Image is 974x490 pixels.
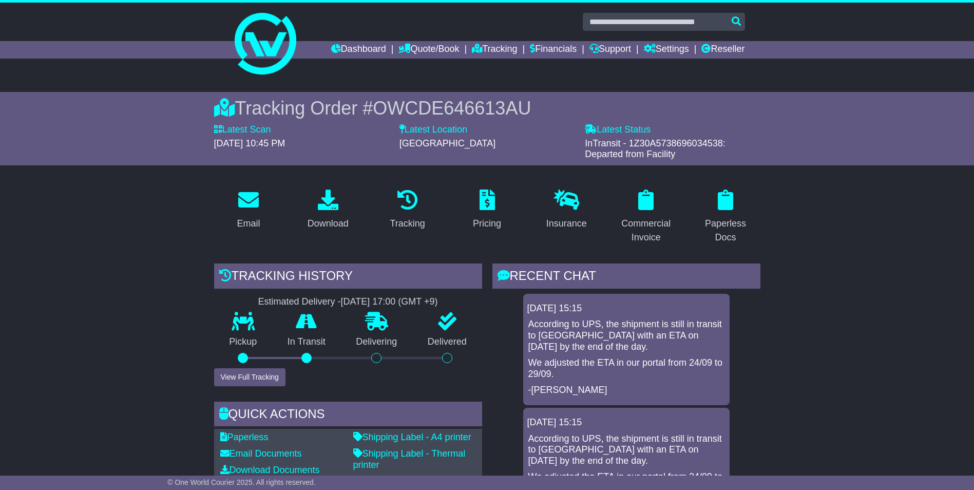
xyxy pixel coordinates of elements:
[528,385,724,396] p: -[PERSON_NAME]
[383,186,431,234] a: Tracking
[399,124,467,136] label: Latest Location
[341,336,413,348] p: Delivering
[220,432,269,442] a: Paperless
[308,217,349,231] div: Download
[412,336,482,348] p: Delivered
[214,124,271,136] label: Latest Scan
[353,448,466,470] a: Shipping Label - Thermal printer
[301,186,355,234] a: Download
[528,357,724,380] p: We adjusted the ETA in our portal from 24/09 to 29/09.
[230,186,266,234] a: Email
[644,41,689,59] a: Settings
[473,217,501,231] div: Pricing
[698,217,754,244] div: Paperless Docs
[528,434,724,467] p: According to UPS, the shipment is still in transit to [GEOGRAPHIC_DATA] with an ETA on [DATE] by ...
[353,432,471,442] a: Shipping Label - A4 printer
[398,41,459,59] a: Quote/Book
[399,138,495,148] span: [GEOGRAPHIC_DATA]
[701,41,744,59] a: Reseller
[527,303,725,314] div: [DATE] 15:15
[214,336,273,348] p: Pickup
[331,41,386,59] a: Dashboard
[220,448,302,459] a: Email Documents
[214,368,285,386] button: View Full Tracking
[341,296,438,308] div: [DATE] 17:00 (GMT +9)
[540,186,594,234] a: Insurance
[585,138,725,160] span: InTransit - 1Z30A5738696034538: Departed from Facility
[472,41,517,59] a: Tracking
[220,465,320,475] a: Download Documents
[612,186,681,248] a: Commercial Invoice
[546,217,587,231] div: Insurance
[492,263,760,291] div: RECENT CHAT
[527,417,725,428] div: [DATE] 15:15
[585,124,651,136] label: Latest Status
[373,98,531,119] span: OWCDE646613AU
[214,402,482,429] div: Quick Actions
[530,41,577,59] a: Financials
[466,186,508,234] a: Pricing
[237,217,260,231] div: Email
[618,217,674,244] div: Commercial Invoice
[528,319,724,352] p: According to UPS, the shipment is still in transit to [GEOGRAPHIC_DATA] with an ETA on [DATE] by ...
[691,186,760,248] a: Paperless Docs
[589,41,631,59] a: Support
[272,336,341,348] p: In Transit
[390,217,425,231] div: Tracking
[214,296,482,308] div: Estimated Delivery -
[214,138,285,148] span: [DATE] 10:45 PM
[167,478,316,486] span: © One World Courier 2025. All rights reserved.
[214,263,482,291] div: Tracking history
[214,97,760,119] div: Tracking Order #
